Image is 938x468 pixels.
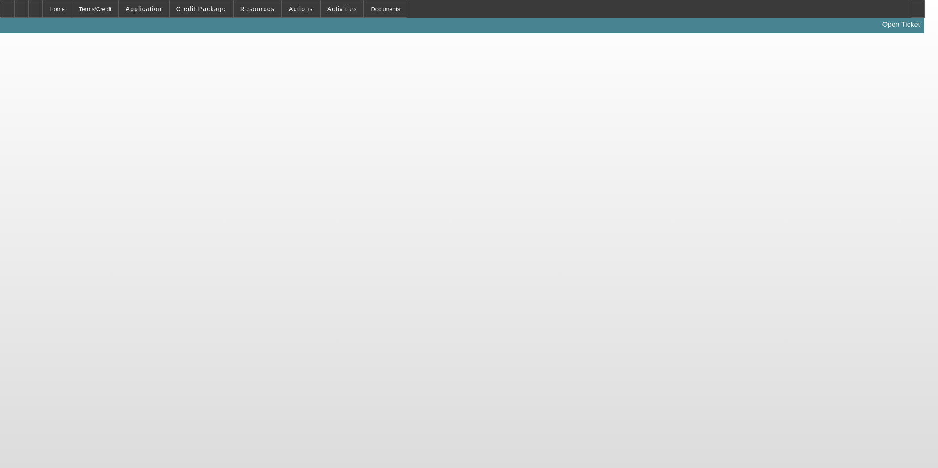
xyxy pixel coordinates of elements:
a: Open Ticket [879,17,923,32]
button: Credit Package [170,0,233,17]
span: Activities [327,5,357,12]
span: Resources [240,5,275,12]
button: Activities [321,0,364,17]
button: Resources [234,0,281,17]
span: Actions [289,5,313,12]
span: Credit Package [176,5,226,12]
button: Actions [282,0,320,17]
button: Application [119,0,168,17]
span: Application [125,5,162,12]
